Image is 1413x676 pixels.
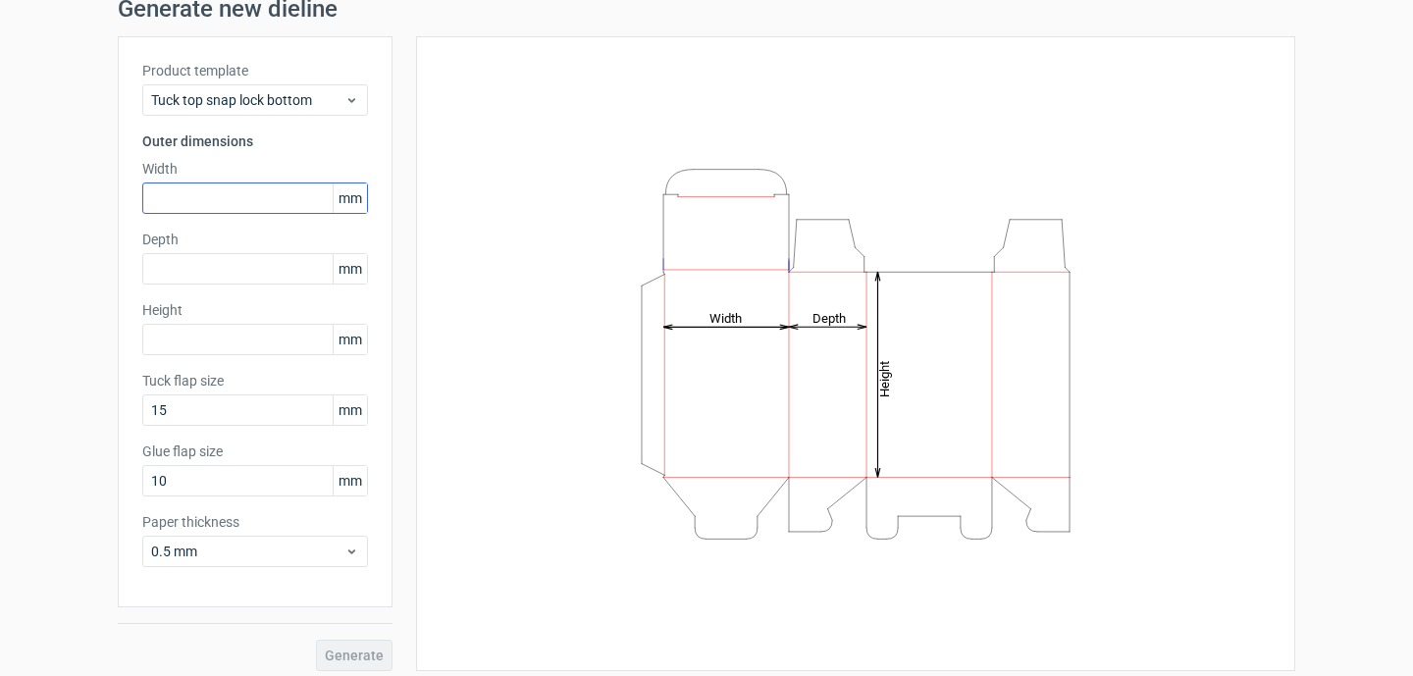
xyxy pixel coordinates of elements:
[812,310,846,325] tspan: Depth
[142,61,368,80] label: Product template
[142,442,368,461] label: Glue flap size
[151,90,344,110] span: Tuck top snap lock bottom
[333,254,367,284] span: mm
[142,159,368,179] label: Width
[333,395,367,425] span: mm
[142,131,368,151] h3: Outer dimensions
[142,230,368,249] label: Depth
[333,466,367,495] span: mm
[142,300,368,320] label: Height
[151,542,344,561] span: 0.5 mm
[877,360,892,396] tspan: Height
[709,310,742,325] tspan: Width
[142,512,368,532] label: Paper thickness
[142,371,368,390] label: Tuck flap size
[333,325,367,354] span: mm
[333,183,367,213] span: mm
